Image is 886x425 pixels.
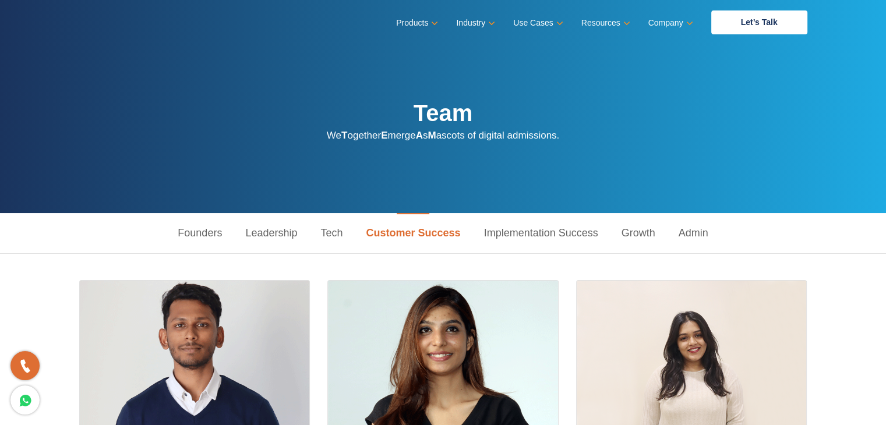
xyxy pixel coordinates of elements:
[381,130,387,141] strong: E
[327,127,559,144] p: We ogether merge s ascots of digital admissions.
[341,130,347,141] strong: T
[234,213,309,253] a: Leadership
[166,213,234,253] a: Founders
[456,15,493,31] a: Industry
[414,100,473,126] strong: Team
[711,10,807,34] a: Let’s Talk
[648,15,691,31] a: Company
[428,130,436,141] strong: M
[472,213,610,253] a: Implementation Success
[416,130,423,141] strong: A
[610,213,667,253] a: Growth
[513,15,560,31] a: Use Cases
[309,213,354,253] a: Tech
[354,213,472,253] a: Customer Success
[667,213,720,253] a: Admin
[581,15,628,31] a: Resources
[396,15,436,31] a: Products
